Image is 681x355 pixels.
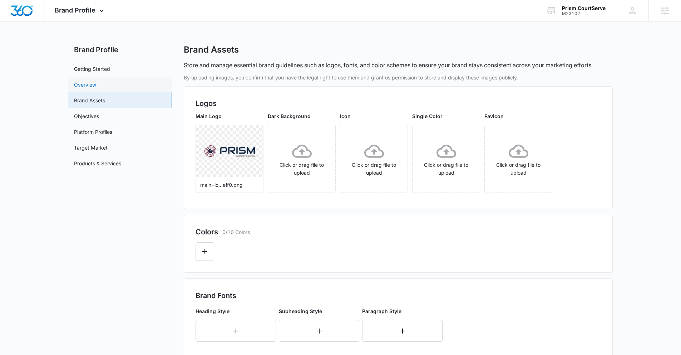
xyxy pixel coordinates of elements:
[222,228,250,236] p: 0/10 Colors
[340,125,408,193] span: Click or drag file to upload
[412,112,480,120] p: Single Color
[184,61,593,69] p: Store and manage essential brand guidelines such as logos, fonts, and color schemes to ensure you...
[196,227,218,237] h2: Colors
[196,242,214,261] button: Edit Color
[279,307,359,315] p: Subheading Style
[74,144,108,151] a: Target Market
[196,98,601,109] h2: Logos
[413,141,480,177] div: Click or drag file to upload
[196,290,601,301] h2: Brand Fonts
[68,44,172,55] h2: Brand Profile
[268,112,336,120] p: Dark Background
[74,160,121,167] a: Products & Services
[340,141,408,177] div: Click or drag file to upload
[184,44,239,55] h1: Brand Assets
[268,125,335,193] span: Click or drag file to upload
[484,112,552,120] p: Favicon
[485,125,552,193] span: Click or drag file to upload
[362,307,443,315] p: Paragraph Style
[184,74,613,81] p: By uploading images, you confirm that you have the legal right to use them and grant us permissio...
[74,81,96,88] a: Overview
[74,65,110,73] a: Getting Started
[74,128,112,136] a: Platform Profiles
[413,125,480,193] span: Click or drag file to upload
[562,11,606,16] div: account id
[74,97,105,104] a: Brand Assets
[196,307,276,315] p: Heading Style
[196,112,263,120] p: Main Logo
[340,112,408,120] p: Icon
[268,141,335,177] div: Click or drag file to upload
[562,5,606,11] div: account name
[204,145,255,157] img: User uploaded logo
[55,6,95,14] span: Brand Profile
[200,181,259,189] p: main-lo...eff0.png
[74,112,99,120] a: Objectives
[485,141,552,177] div: Click or drag file to upload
